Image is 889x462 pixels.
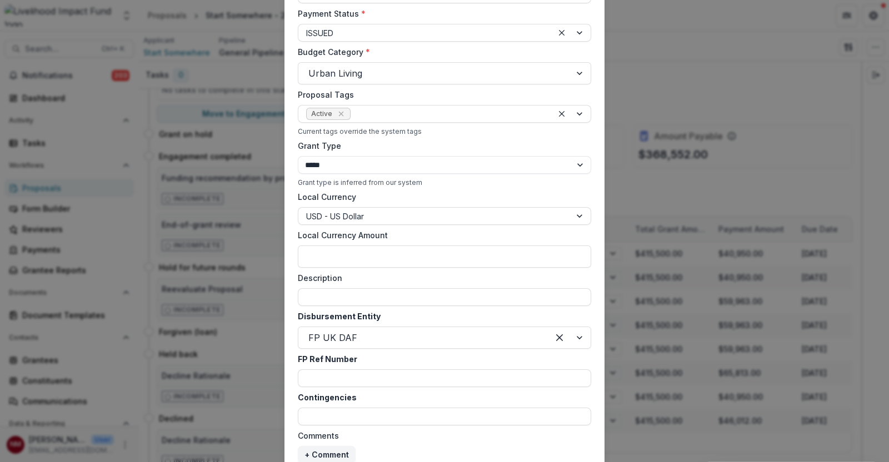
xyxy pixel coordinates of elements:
label: FP Ref Number [298,353,585,365]
label: Local Currency [298,191,356,203]
div: Current tags override the system tags [298,127,591,135]
label: Description [298,272,585,284]
div: Clear selected options [555,107,568,120]
label: Budget Category [298,46,585,58]
label: Grant Type [298,140,585,152]
label: Proposal Tags [298,89,585,101]
div: Clear selected options [551,329,568,346]
div: Grant type is inferred from our system [298,178,591,187]
div: Clear selected options [555,26,568,39]
label: Local Currency Amount [298,229,585,241]
label: Comments [298,430,585,441]
span: Active [311,110,332,118]
div: Remove Active [336,108,347,119]
label: Disbursement Entity [298,310,585,322]
label: Payment Status [298,8,585,19]
label: Contingencies [298,391,585,403]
